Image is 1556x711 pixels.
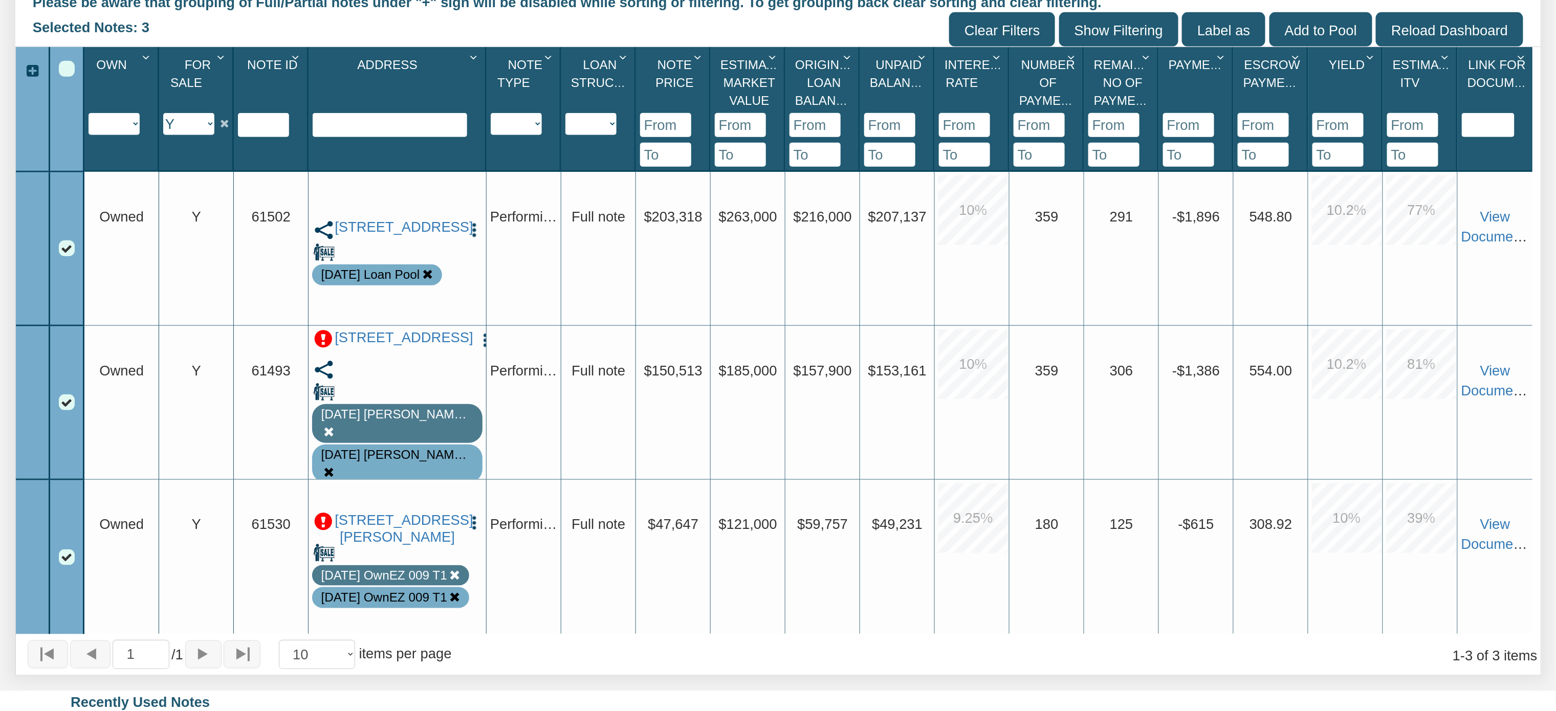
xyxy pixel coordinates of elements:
[497,58,542,90] span: Note Type
[59,61,75,77] div: Select All
[321,266,420,284] div: Note is contained in the pool 9-25-25 Loan Pool
[28,640,68,669] button: Page to first
[1088,51,1157,113] div: Remaining No Of Payments Sort None
[1462,51,1532,137] div: Sort None
[644,362,703,378] span: $150,513
[359,646,452,661] span: items per page
[790,113,841,137] input: From
[655,58,693,90] span: Note Price
[640,51,709,167] div: Sort None
[313,359,335,381] img: share.svg
[490,516,559,532] span: Performing
[720,58,791,107] span: Estimated Market Value
[313,241,335,263] img: for_sale.png
[864,143,915,167] input: To
[16,61,49,81] div: Expand All
[1387,51,1456,113] div: Estimated Itv Sort None
[321,589,447,607] div: Note is contained in the pool 8-26-25 OwnEZ 009 T1
[113,640,169,670] input: Selected page
[99,516,144,532] span: Owned
[640,51,709,113] div: Note Price Sort None
[96,58,126,72] span: Own
[163,51,232,135] div: Sort None
[357,58,418,72] span: Address
[790,143,841,167] input: To
[321,567,447,585] div: Note labeled as 8-26-25 OwnEZ 009 T1
[764,47,783,66] div: Column Menu
[1387,329,1456,399] div: 81.0
[1014,51,1083,113] div: Number Of Payments Sort None
[571,58,648,90] span: Loan Structure
[938,329,1008,399] div: 10.0
[1329,58,1365,72] span: Yield
[1163,51,1232,113] div: Payment(P&I) Sort None
[1178,516,1214,532] span: -$615
[870,58,928,90] span: Unpaid Balance
[1269,12,1372,47] input: Add to Pool
[939,51,1008,167] div: Sort None
[213,47,232,66] div: Column Menu
[1312,143,1364,167] input: To
[1035,362,1059,378] span: 359
[1094,58,1165,107] span: Remaining No Of Payments
[1387,51,1456,167] div: Sort None
[794,362,852,378] span: $157,900
[1461,208,1532,244] a: View Documents
[868,208,927,224] span: $207,137
[794,208,852,224] span: $216,000
[945,58,1006,90] span: Interest Rate
[1376,12,1523,47] input: Reload Dashboard
[1460,648,1465,663] abbr: through
[795,58,854,107] span: Original Loan Balance
[572,208,625,224] span: Full note
[490,208,559,224] span: Performing
[491,51,560,135] div: Sort None
[1312,175,1382,245] div: 10.2
[192,208,201,224] span: Y
[939,51,1008,113] div: Interest Rate Sort None
[615,47,634,66] div: Column Menu
[1312,113,1364,137] input: From
[1059,12,1178,47] input: Show Filtering
[224,640,260,669] button: Page to last
[1238,113,1289,137] input: From
[192,516,201,532] span: Y
[715,143,766,167] input: To
[648,516,698,532] span: $47,647
[719,362,777,378] span: $185,000
[252,208,291,224] span: 61502
[1467,58,1548,90] span: Link For Documents
[313,51,485,113] div: Address Sort None
[719,208,777,224] span: $263,000
[1250,208,1292,224] span: 548.80
[1238,143,1289,167] input: To
[1287,47,1306,66] div: Column Menu
[163,51,232,113] div: For Sale Sort None
[252,362,291,378] span: 61493
[1453,648,1538,663] span: 1 3 of 3 items
[1035,516,1059,532] span: 180
[1312,483,1382,553] div: 10.0
[1387,143,1438,167] input: To
[868,362,927,378] span: $153,161
[540,47,559,66] div: Column Menu
[839,47,858,66] div: Column Menu
[313,542,335,563] img: for_sale.png
[1088,51,1157,167] div: Sort None
[790,51,859,113] div: Original Loan Balance Sort None
[89,51,158,135] div: Sort None
[477,332,494,349] img: cell-menu.png
[313,219,335,241] img: share.svg
[1393,58,1463,90] span: Estimated Itv
[335,219,460,236] a: 2701 Huckleberry, Pasadena, TX, 77502
[989,47,1007,66] div: Column Menu
[1387,113,1438,137] input: From
[238,51,307,113] div: Note Id Sort None
[89,51,158,113] div: Own Sort None
[288,47,306,66] div: Column Menu
[1110,516,1133,532] span: 125
[1163,113,1214,137] input: From
[1063,47,1082,66] div: Column Menu
[1513,47,1532,66] div: Column Menu
[490,362,559,378] span: Performing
